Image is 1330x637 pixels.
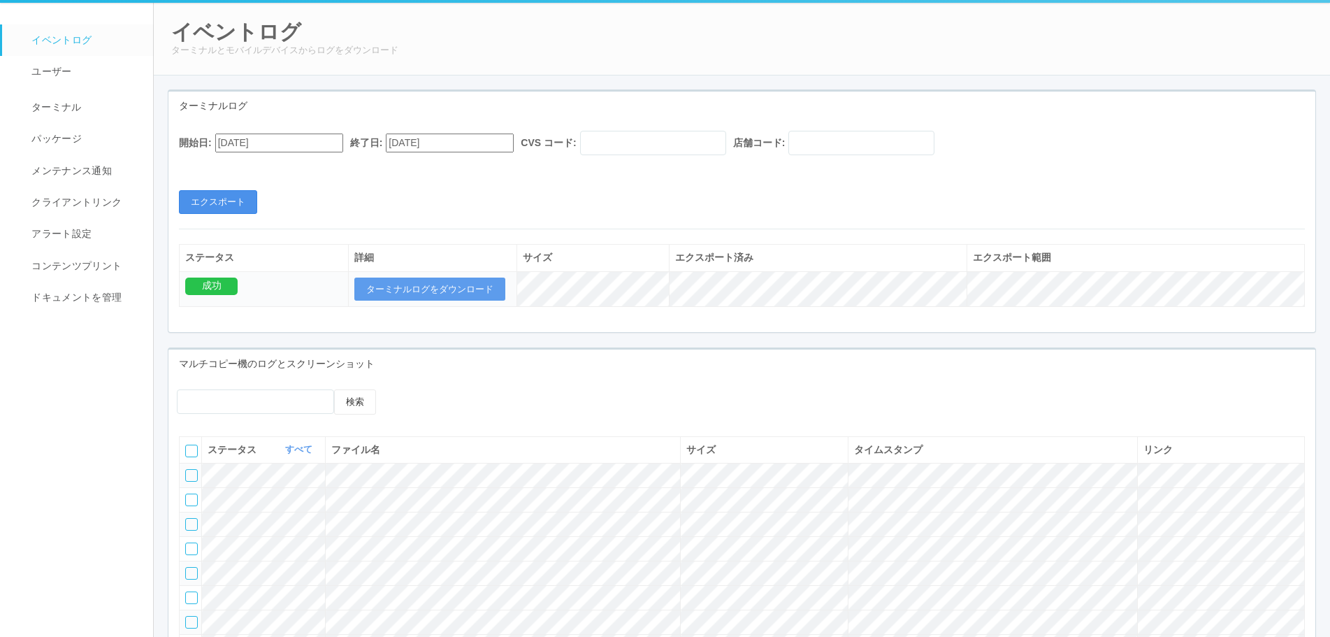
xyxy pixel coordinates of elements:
[2,123,166,155] a: パッケージ
[1143,443,1299,457] div: リンク
[2,218,166,250] a: アラート設定
[686,444,716,455] span: サイズ
[2,187,166,218] a: クライアントリンク
[2,282,166,313] a: ドキュメントを管理
[179,136,212,150] label: 開始日:
[733,136,786,150] label: 店舗コード:
[168,92,1315,120] div: ターミナルログ
[973,250,1299,265] div: エクスポート範囲
[331,444,380,455] span: ファイル名
[28,292,122,303] span: ドキュメントを管理
[285,444,316,455] a: すべて
[2,24,166,56] a: イベントログ
[675,250,961,265] div: エクスポート済み
[2,88,166,123] a: ターミナル
[28,228,92,239] span: アラート設定
[171,20,1313,43] h2: イベントログ
[208,443,260,457] span: ステータス
[334,389,376,415] button: 検索
[354,278,505,301] button: ターミナルログをダウンロード
[521,136,576,150] label: CVS コード:
[2,250,166,282] a: コンテンツプリント
[185,250,342,265] div: ステータス
[168,350,1315,378] div: マルチコピー機のログとスクリーンショット
[350,136,383,150] label: 終了日:
[282,443,319,457] button: すべて
[523,250,663,265] div: サイズ
[28,133,82,144] span: パッケージ
[179,190,257,214] button: エクスポート
[854,444,923,455] span: タイムスタンプ
[2,56,166,87] a: ユーザー
[28,260,122,271] span: コンテンツプリント
[28,34,92,45] span: イベントログ
[171,43,1313,57] p: ターミナルとモバイルデバイスからログをダウンロード
[354,250,512,265] div: 詳細
[28,196,122,208] span: クライアントリンク
[185,278,238,295] div: 成功
[2,155,166,187] a: メンテナンス通知
[28,101,82,113] span: ターミナル
[28,66,71,77] span: ユーザー
[28,165,112,176] span: メンテナンス通知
